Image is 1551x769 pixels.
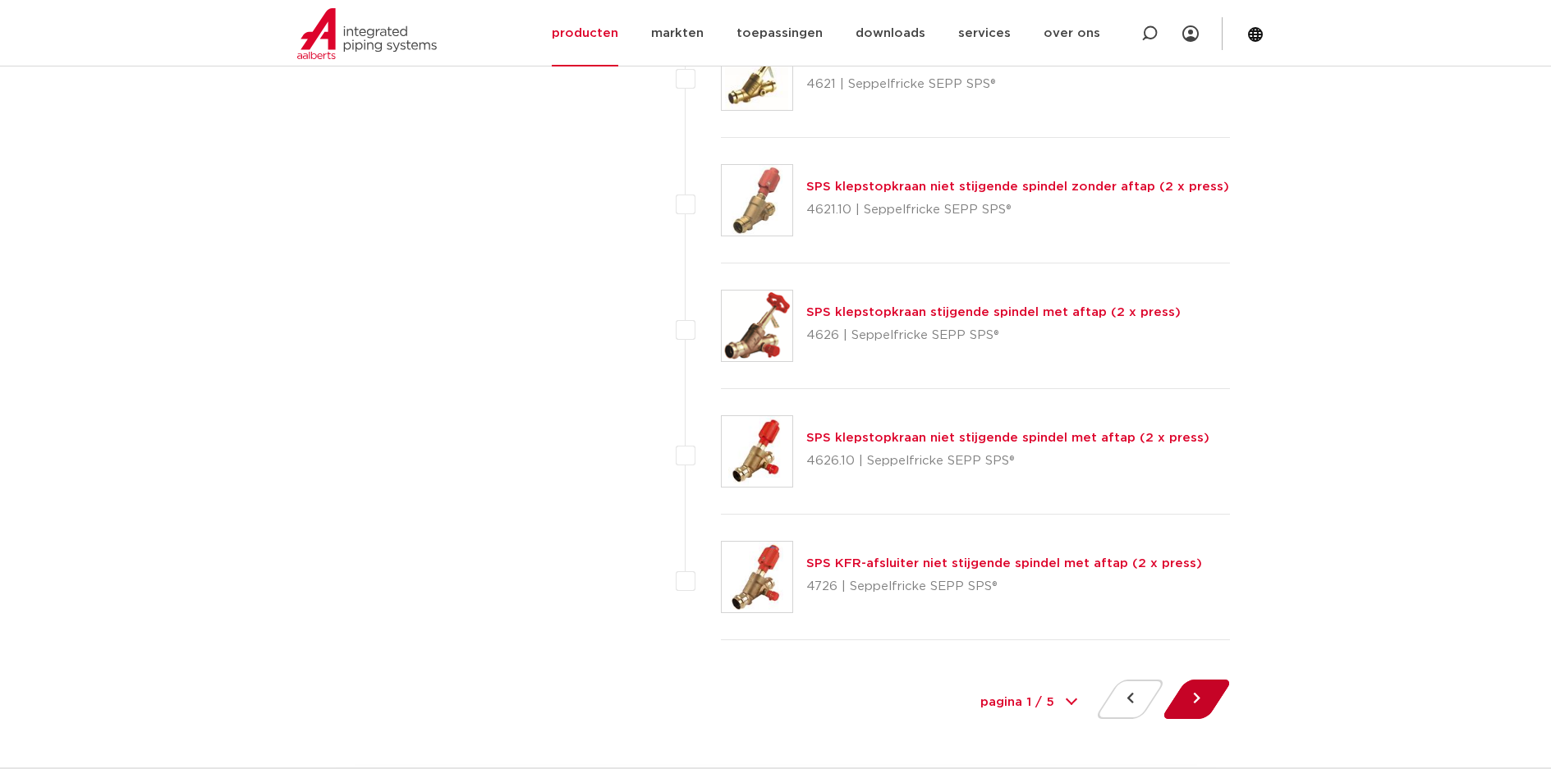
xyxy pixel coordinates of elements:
p: 4621.10 | Seppelfricke SEPP SPS® [806,197,1229,223]
a: SPS klepstopkraan niet stijgende spindel met aftap (2 x press) [806,432,1209,444]
img: Thumbnail for SPS klepstopkraan niet stijgende spindel met aftap (2 x press) [722,416,792,487]
img: Thumbnail for SPS KFR-afsluiter niet stijgende spindel met aftap (2 x press) [722,542,792,612]
p: 4626 | Seppelfricke SEPP SPS® [806,323,1181,349]
img: Thumbnail for SPS klepstopkraan stijgende spindel met aftap (2 x press) [722,291,792,361]
a: SPS KFR-afsluiter niet stijgende spindel met aftap (2 x press) [806,557,1202,570]
p: 4621 | Seppelfricke SEPP SPS® [806,71,1207,98]
a: SPS klepstopkraan niet stijgende spindel zonder aftap (2 x press) [806,181,1229,193]
a: SPS klepstopkraan stijgende spindel met aftap (2 x press) [806,306,1181,318]
img: Thumbnail for SPS® klepstopkraan stijgende spindel zonder aftap (2 x press) [722,39,792,110]
p: 4726 | Seppelfricke SEPP SPS® [806,574,1202,600]
p: 4626.10 | Seppelfricke SEPP SPS® [806,448,1209,474]
img: Thumbnail for SPS klepstopkraan niet stijgende spindel zonder aftap (2 x press) [722,165,792,236]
